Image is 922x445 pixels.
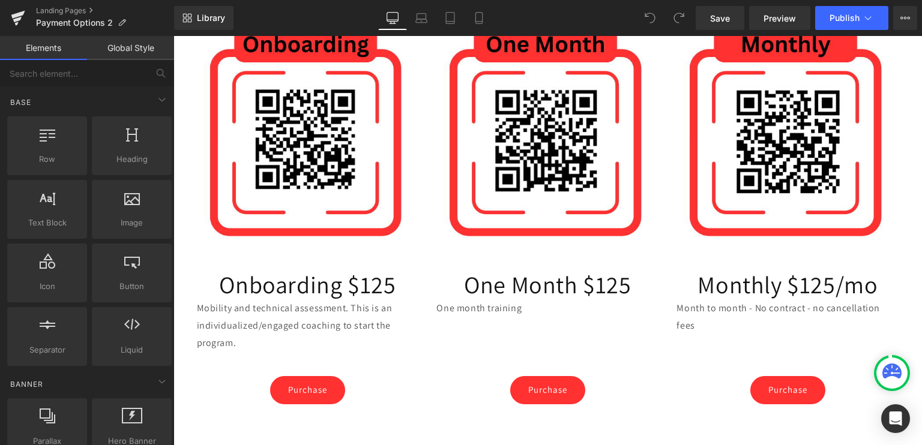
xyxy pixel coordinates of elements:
[36,6,174,16] a: Landing Pages
[881,404,910,433] div: Open Intercom Messenger
[263,264,485,281] p: One month training
[638,6,662,30] button: Undo
[36,18,113,28] span: Payment Options 2
[9,378,44,390] span: Banner
[95,217,168,229] span: Image
[503,264,725,299] p: Month to month - No contract - no cancellation fees
[174,6,234,30] a: New Library
[95,153,168,166] span: Heading
[263,233,485,264] h1: One Month $125
[9,97,32,108] span: Base
[11,153,83,166] span: Row
[407,6,436,30] a: Laptop
[577,340,652,368] a: Purchase
[11,280,83,293] span: Icon
[95,344,168,356] span: Liquid
[764,12,796,25] span: Preview
[749,6,810,30] a: Preview
[23,233,246,264] h1: Onboarding $125
[503,233,725,264] h1: Monthly $125/mo
[337,340,412,368] a: Purchase
[378,6,407,30] a: Desktop
[465,6,493,30] a: Mobile
[667,6,691,30] button: Redo
[95,280,168,293] span: Button
[11,217,83,229] span: Text Block
[893,6,917,30] button: More
[815,6,888,30] button: Publish
[710,12,730,25] span: Save
[97,340,172,368] a: Purchase
[830,13,860,23] span: Publish
[197,13,225,23] span: Library
[87,36,174,60] a: Global Style
[436,6,465,30] a: Tablet
[11,344,83,356] span: Separator
[23,264,246,315] p: Mobility and technical assessment. This is an individualized/engaged coaching to start the program.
